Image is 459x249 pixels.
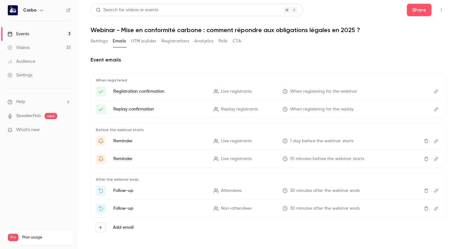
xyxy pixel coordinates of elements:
[421,136,431,146] button: Delete
[91,36,108,46] button: Settings
[7,45,30,51] div: Videos
[96,104,441,114] li: Votre lien d'accès pour {{ event_name }}!
[7,72,32,78] div: Settings
[221,188,242,194] span: Attendees
[23,7,37,13] h6: Carbo
[96,203,441,213] li: Quel dommage que vous n'ayez pas pu venir à notre évènement "{{ event_name }}"
[96,186,441,196] li: Thanks for attending {{ event_name }}
[290,138,353,144] span: 1 day before the webinar starts
[421,203,431,213] button: Delete
[8,5,18,15] img: Carbo
[431,86,441,96] button: Edit
[91,56,447,64] h2: Event emails
[290,88,357,95] span: When registering for the webinar
[96,127,441,132] p: Before the webinar starts
[221,106,258,113] span: Replay registrants
[96,78,441,83] p: When registered
[113,138,206,144] p: Reminder
[221,138,252,144] span: Live registrants
[290,205,360,212] span: 30 minutes after the webinar ends
[290,156,364,162] span: 10 minutes before the webinar starts
[16,99,25,105] span: Help
[161,36,189,46] button: Registrations
[431,104,441,114] button: Edit
[113,88,206,95] p: Registration confirmation
[221,156,252,162] span: Live registrants
[63,127,71,133] iframe: Noticeable Trigger
[8,234,18,241] span: Pro
[113,156,206,162] p: Reminder
[45,113,57,119] span: new
[7,58,35,65] div: Audience
[96,7,158,13] div: Search for videos or events
[113,188,206,194] p: Follow-up
[407,4,432,16] button: Share
[113,205,206,212] p: Follow-up
[7,31,29,37] div: Events
[421,154,431,164] button: Delete
[290,188,360,194] span: 30 minutes after the webinar ends
[96,136,441,146] li: Votre évènement '{{ event_name }}' c'est demain !
[96,154,441,164] li: {{ event_name }} va bientôt commencer !
[233,36,241,46] button: CTA
[431,186,441,196] button: Edit
[290,106,353,113] span: When registering for the replay
[194,36,214,46] button: Analytics
[431,203,441,213] button: Edit
[131,36,156,46] button: UTM builder
[16,127,40,133] span: What's new
[96,86,441,96] li: Votre lien d'accès pour {{ event_name }}!
[16,113,41,119] a: SpeakerHub
[113,36,126,46] button: Emails
[431,136,441,146] button: Edit
[431,154,441,164] button: Edit
[22,235,70,240] span: Plan usage
[219,36,228,46] button: Polls
[96,177,441,182] p: After the webinar ends
[7,99,71,105] li: help-dropdown-opener
[113,106,206,112] p: Replay confirmation
[91,26,447,34] h1: Webinar - Mise en conformité carbone : comment répondre aux obligations légales en 2025 ?
[221,88,252,95] span: Live registrants
[113,224,134,231] label: Add email
[421,186,431,196] button: Delete
[221,205,252,212] span: Non-attendees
